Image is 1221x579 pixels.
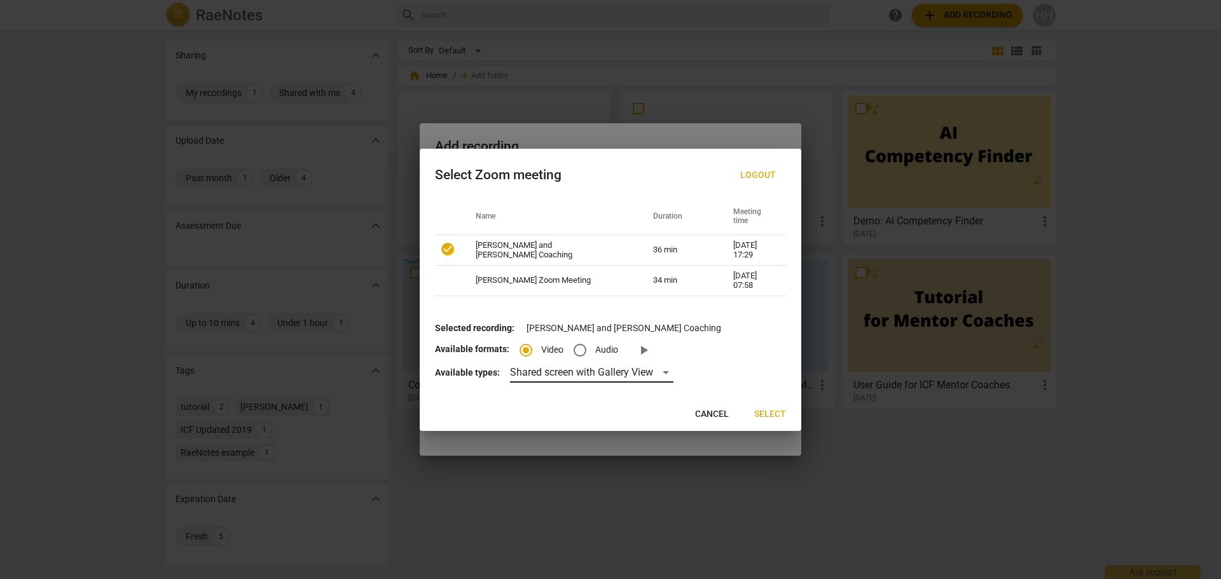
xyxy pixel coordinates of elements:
td: [DATE] 07:58 [718,266,786,296]
span: Logout [740,169,776,182]
b: Selected recording: [435,323,514,333]
b: Available types: [435,367,500,378]
td: [DATE] 17:29 [718,235,786,266]
th: Name [460,200,638,235]
a: Preview [628,335,659,365]
td: [PERSON_NAME] Zoom Meeting [460,266,638,296]
th: Meeting time [718,200,786,235]
td: [PERSON_NAME] and [PERSON_NAME] Coaching [460,235,638,266]
span: play_arrow [636,343,651,358]
div: Shared screen with Gallery View [510,362,673,383]
span: Video [541,343,563,357]
button: Logout [730,164,786,187]
b: Available formats: [435,344,509,354]
button: Select [744,403,796,426]
p: [PERSON_NAME] and [PERSON_NAME] Coaching [435,322,786,335]
th: Duration [638,200,718,235]
span: Audio [595,343,618,357]
span: check_circle [440,242,455,257]
div: File type [520,344,628,354]
span: Cancel [695,408,729,421]
span: Select [754,408,786,421]
div: Select Zoom meeting [435,167,562,183]
td: 36 min [638,235,718,266]
td: 34 min [638,266,718,296]
button: Cancel [685,403,739,426]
